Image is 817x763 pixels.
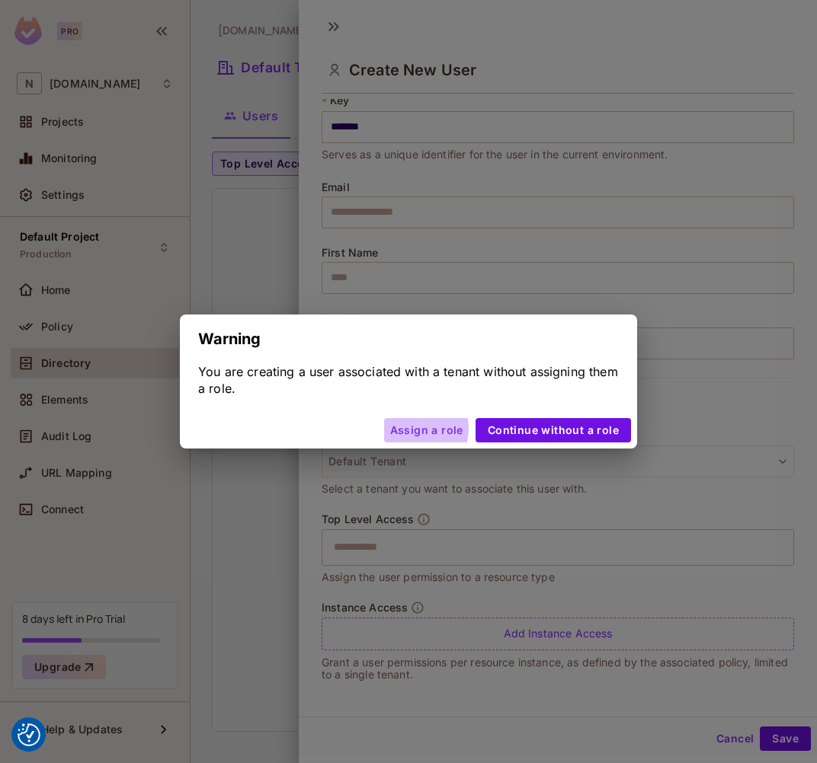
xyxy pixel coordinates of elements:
img: Revisit consent button [18,723,40,746]
h2: Warning [180,314,637,363]
button: Consent Preferences [18,723,40,746]
button: Assign a role [384,418,469,442]
button: Continue without a role [476,418,631,442]
div: You are creating a user associated with a tenant without assigning them a role. [198,363,619,397]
